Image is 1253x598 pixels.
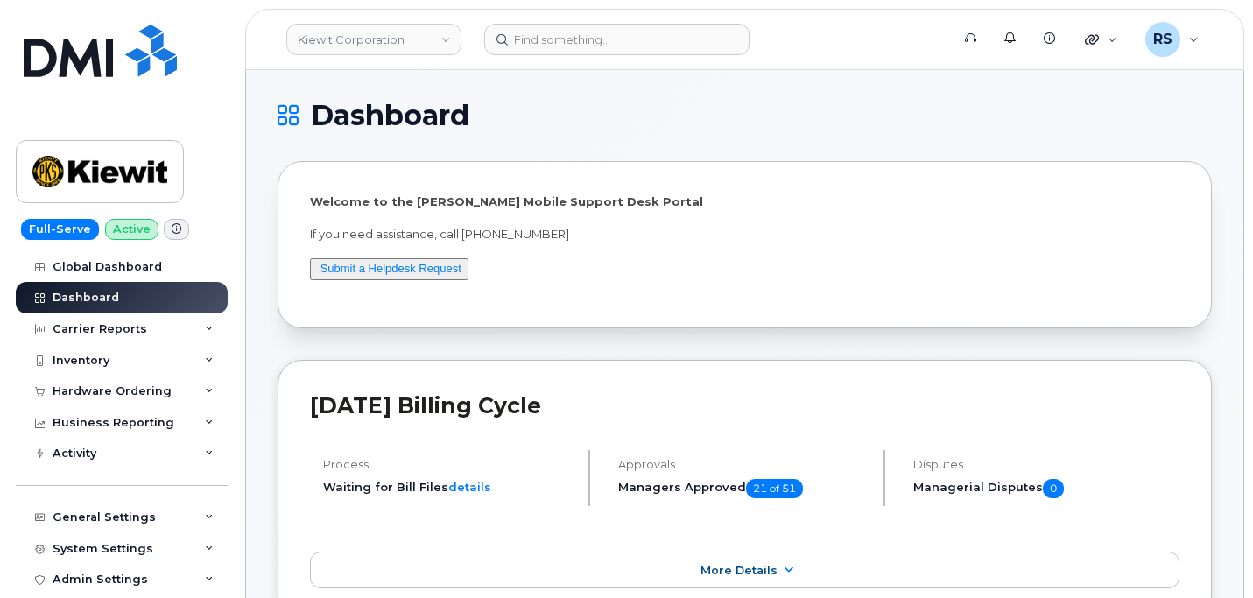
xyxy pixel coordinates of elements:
button: Submit a Helpdesk Request [310,258,468,280]
a: details [448,480,491,494]
p: Welcome to the [PERSON_NAME] Mobile Support Desk Portal [310,193,1179,210]
h5: Managerial Disputes [913,479,1179,498]
span: More Details [700,564,778,577]
iframe: Messenger Launcher [1177,522,1240,585]
h5: Managers Approved [618,479,869,498]
h4: Process [323,458,574,471]
span: Dashboard [311,102,469,129]
a: Submit a Helpdesk Request [320,262,461,275]
h4: Approvals [618,458,869,471]
span: 0 [1043,479,1064,498]
h4: Disputes [913,458,1179,471]
p: If you need assistance, call [PHONE_NUMBER] [310,226,1179,243]
h2: [DATE] Billing Cycle [310,392,1179,419]
li: Waiting for Bill Files [323,479,574,496]
span: 21 of 51 [746,479,803,498]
